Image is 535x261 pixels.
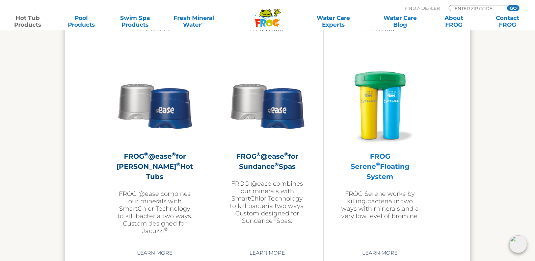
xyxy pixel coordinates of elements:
a: PoolProducts [60,15,102,28]
a: Water CareBlog [379,15,421,28]
a: Learn More [129,247,180,259]
img: Sundance-cartridges-2-300x300.png [116,66,194,145]
a: Learn More [242,247,293,259]
sup: ® [275,161,279,167]
sup: ∞ [201,21,204,26]
input: Zip Code Form [454,5,500,11]
a: Learn More [354,247,405,259]
img: Sundance-cartridges-2-300x300.png [228,66,306,145]
img: hot-tub-product-serene-floater-300x300.png [341,66,419,145]
a: Hot TubProducts [7,15,49,28]
sup: ® [376,161,380,167]
sup: ® [164,226,168,232]
sup: ® [176,161,180,167]
a: Water CareExperts [299,15,367,28]
a: Swim SpaProducts [114,15,156,28]
p: Find A Dealer [405,5,440,11]
sup: ® [172,151,176,157]
img: openIcon [509,235,527,253]
a: FROG®@ease®for [PERSON_NAME]®Hot TubsFROG @ease combines our minerals with SmartChlor Technology ... [116,66,194,242]
sup: ® [144,151,148,157]
a: FROG Serene®Floating SystemFROG Serene works by killing bacteria in two ways with minerals and a ... [341,66,419,242]
sup: ® [273,216,276,221]
h2: FROG @ease for [PERSON_NAME] Hot Tubs [116,151,194,182]
a: ContactFROG [486,15,528,28]
a: FROG®@ease®for Sundance®SpasFROG @ease combines our minerals with SmartChlor Technology to kill b... [228,66,306,242]
p: FROG @ease combines our minerals with SmartChlor Technology to kill bacteria two ways. Custom des... [228,180,306,225]
sup: ® [257,151,261,157]
a: Fresh MineralWater∞ [168,15,220,28]
h2: FROG Serene Floating System [341,151,419,182]
p: FROG @ease combines our minerals with SmartChlor Technology to kill bacteria two ways. Custom des... [116,190,194,235]
input: GO [507,5,519,11]
a: AboutFROG [433,15,475,28]
p: FROG Serene works by killing bacteria in two ways with minerals and a very low level of bromine. [341,190,419,220]
h2: FROG @ease for Sundance Spas [228,151,306,172]
sup: ® [284,151,288,157]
